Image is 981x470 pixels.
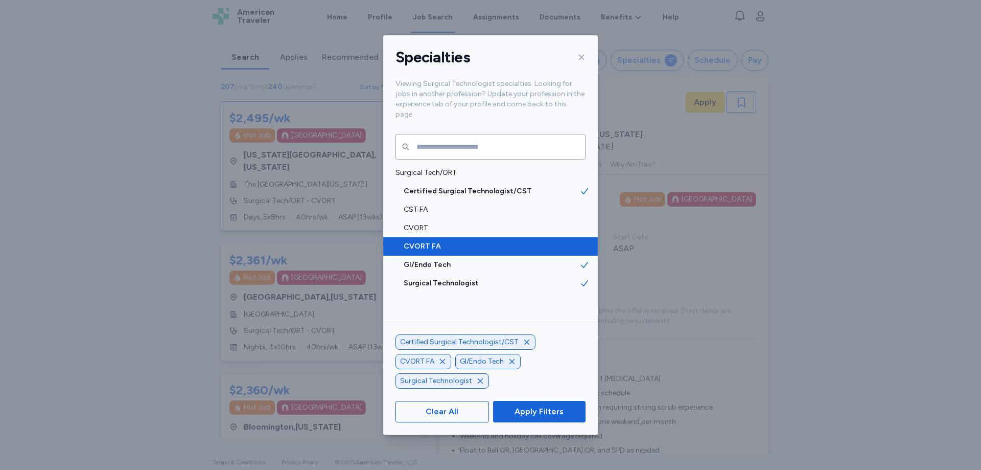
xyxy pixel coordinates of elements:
span: Certified Surgical Technologist/CST [400,337,519,347]
span: GI/Endo Tech [404,260,579,270]
span: Certified Surgical Technologist/CST [404,186,579,196]
span: CVORT FA [404,241,579,252]
h1: Specialties [395,48,470,67]
span: CVORT FA [400,356,434,367]
button: Apply Filters [493,401,586,422]
div: Viewing Surgical Technologist specialties. Looking for jobs in another profession? Update your pr... [383,79,598,132]
span: Surgical Technologist [400,376,472,386]
span: GI/Endo Tech [460,356,504,367]
span: Apply Filters [515,406,564,418]
span: Surgical Technologist [404,278,579,288]
span: Clear All [426,406,458,418]
button: Clear All [395,401,489,422]
span: CVORT [404,223,579,233]
span: CST FA [404,205,579,215]
span: Surgical Tech/ORT [395,168,579,178]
